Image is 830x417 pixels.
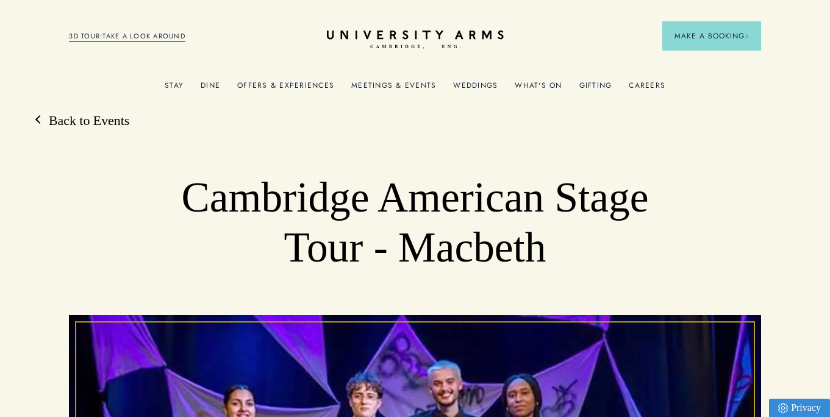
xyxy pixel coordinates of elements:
span: Make a Booking [674,30,749,41]
a: Back to Events [37,112,129,130]
h1: Cambridge American Stage Tour - Macbeth [138,173,692,273]
a: 3D TOUR:TAKE A LOOK AROUND [69,31,185,42]
a: Dine [201,81,220,97]
a: Stay [165,81,184,97]
a: Gifting [579,81,612,97]
a: What's On [515,81,562,97]
a: Home [327,30,504,49]
img: Privacy [778,403,788,413]
a: Weddings [453,81,498,97]
img: Arrow icon [745,34,749,38]
a: Careers [629,81,665,97]
a: Offers & Experiences [237,81,334,97]
button: Make a BookingArrow icon [662,21,761,51]
a: Meetings & Events [351,81,436,97]
a: Privacy [769,399,830,417]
